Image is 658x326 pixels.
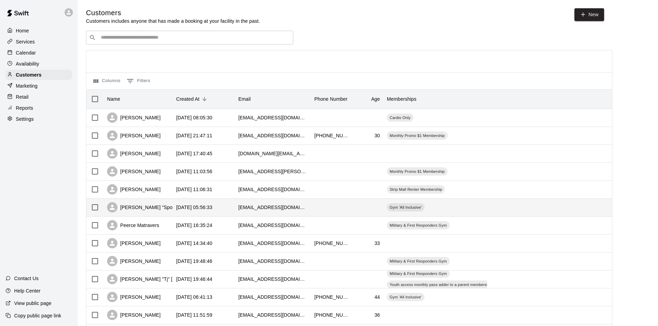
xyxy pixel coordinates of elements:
a: Services [6,37,72,47]
div: thewu1980@yahoo.com [238,276,307,283]
div: +18016007841 [314,240,349,247]
button: Select columns [92,76,122,87]
div: [PERSON_NAME] [107,238,161,248]
div: Peerce Matravers [107,220,159,230]
a: Availability [6,59,72,69]
p: Customers [16,71,41,78]
a: Settings [6,114,72,124]
p: Home [16,27,29,34]
a: Reports [6,103,72,113]
div: 2025-08-22 19:46:44 [176,276,212,283]
span: Cardio Only [387,115,413,120]
div: 2025-09-02 05:56:33 [176,204,212,211]
div: etate10@gmail.com [238,294,307,300]
h5: Customers [86,8,260,18]
p: Customers includes anyone that has made a booking at your facility in the past. [86,18,260,24]
div: +18019105340 [314,294,349,300]
p: Marketing [16,82,38,89]
div: 2025-08-22 19:48:46 [176,258,212,265]
div: 33 [374,240,380,247]
div: Monthly Promo $1 Membership [387,131,448,140]
div: 44 [374,294,380,300]
div: Email [235,89,311,109]
div: [PERSON_NAME] [107,292,161,302]
p: View public page [14,300,51,307]
div: [PERSON_NAME] [107,112,161,123]
div: Created At [176,89,200,109]
p: Availability [16,60,39,67]
div: [PERSON_NAME] [107,166,161,177]
div: Military & First Responders Gym [387,269,450,278]
div: +18013864241 [314,312,349,318]
div: 2025-08-30 16:35:24 [176,222,212,229]
div: Phone Number [314,89,347,109]
div: [PERSON_NAME] [107,256,161,266]
div: 36 [374,312,380,318]
div: Search customers by name or email [86,31,293,45]
div: Email [238,89,251,109]
div: [PERSON_NAME] "Tj" [PERSON_NAME] [107,274,211,284]
div: tnmmonkey@aol.com [238,258,307,265]
div: hayygonzalez@hotmail.com [238,240,307,247]
span: Monthly Promo $1 Membership [387,169,448,174]
p: Contact Us [14,275,39,282]
span: Gym 'All Inclusive' [387,205,425,210]
span: Monthly Promo $1 Membership [387,133,448,138]
a: Home [6,26,72,36]
div: +14358300695 [314,132,349,139]
div: 2025-08-18 11:51:59 [176,312,212,318]
div: [PERSON_NAME] [107,148,161,159]
div: 2025-09-03 11:03:56 [176,168,212,175]
div: Name [107,89,120,109]
div: Youth access monthly pass adder to a parent membership (14+ years older) [387,280,526,289]
div: 2025-09-02 11:06:31 [176,186,212,193]
div: [PERSON_NAME] "Spooky" [PERSON_NAME] [107,202,224,213]
div: Name [104,89,173,109]
p: Help Center [14,287,40,294]
div: 2025-08-29 14:34:40 [176,240,212,247]
a: Calendar [6,48,72,58]
p: Settings [16,116,34,122]
a: Marketing [6,81,72,91]
div: andykimball1228@gmail.com [238,186,307,193]
div: 2025-09-08 08:05:30 [176,114,212,121]
div: Strip Mall Renter Membership [387,185,445,194]
span: Military & First Responders Gym [387,271,450,276]
div: Monthly Promo $1 Membership [387,167,448,176]
div: Age [371,89,380,109]
div: strongnotskinny8@gmail.com [238,204,307,211]
span: Military & First Responders Gym [387,223,450,228]
div: Memberships [383,89,487,109]
button: Sort [200,94,209,104]
p: Reports [16,105,33,111]
div: Cardio Only [387,113,413,122]
a: Retail [6,92,72,102]
div: Gym 'All Inclusive' [387,203,425,211]
div: Created At [173,89,235,109]
div: 2025-08-20 06:41:13 [176,294,212,300]
div: 2025-09-07 21:47:11 [176,132,212,139]
div: kevinjwilliams33@gmail.com [238,312,307,318]
p: Copy public page link [14,312,61,319]
p: Services [16,38,35,45]
div: jenm.faddis@gmail.com [238,168,307,175]
div: Customers [6,70,72,80]
div: Gym 'All Inclusive' [387,293,425,301]
div: tracyporter88@gmail.com [238,132,307,139]
div: 2025-09-04 17:40:45 [176,150,212,157]
div: [PERSON_NAME] [107,310,161,320]
span: Strip Mall Renter Membership [387,187,445,192]
span: Gym 'All Inclusive' [387,294,425,300]
button: Show filters [125,76,152,87]
div: [PERSON_NAME] [107,184,161,195]
div: 30 [374,132,380,139]
div: Military & First Responders Gym [387,221,450,229]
